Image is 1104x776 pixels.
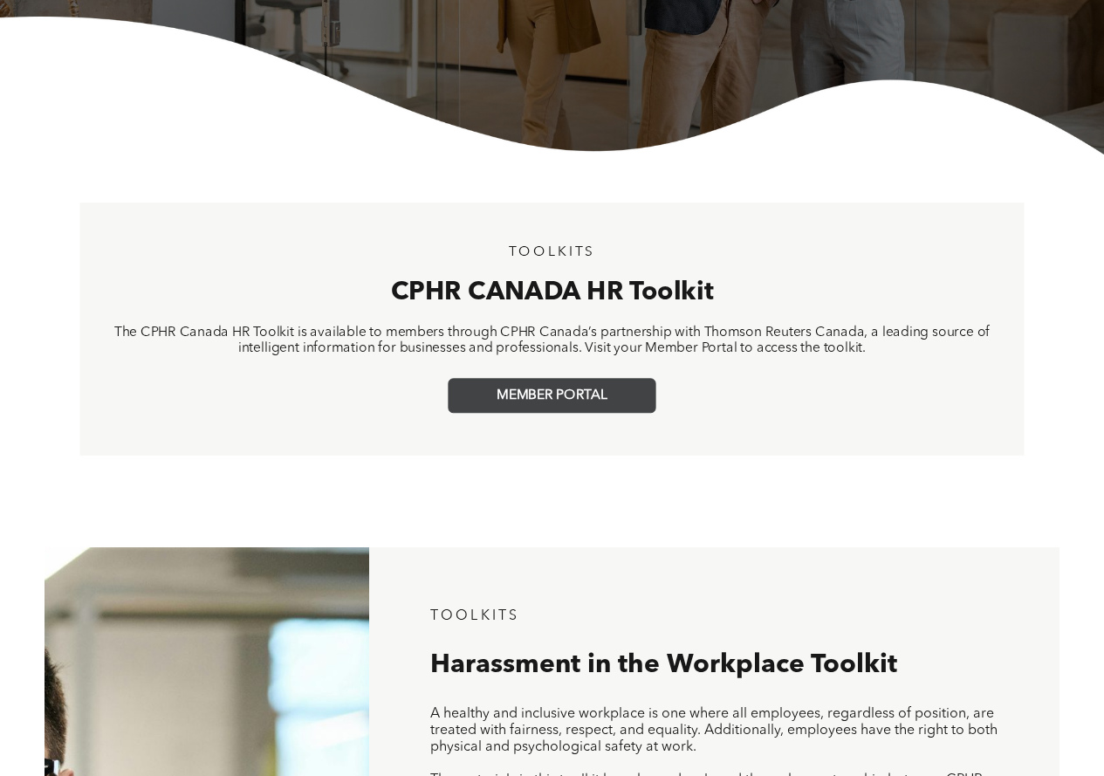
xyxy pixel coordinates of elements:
[430,652,897,678] span: Harassment in the Workplace Toolkit
[430,707,998,754] span: A healthy and inclusive workplace is one where all employees, regardless of position, are treated...
[430,609,520,623] span: TOOLKITS
[509,245,596,259] span: TOOLKITS
[448,378,655,413] a: MEMBER PORTAL
[497,388,607,403] span: MEMBER PORTAL
[114,326,990,355] span: The CPHR Canada HR Toolkit is available to members through CPHR Canada’s partnership with Thomson...
[391,279,713,305] span: CPHR CANADA HR Toolkit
